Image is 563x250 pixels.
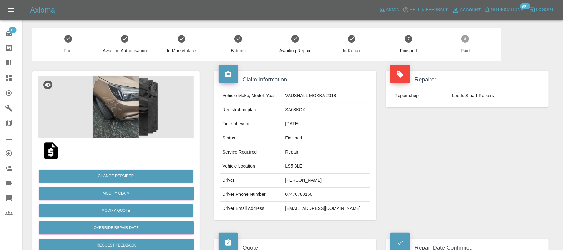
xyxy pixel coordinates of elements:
[460,7,481,14] span: Account
[99,48,151,54] span: Awaiting Authorisation
[464,37,466,41] text: 8
[283,131,370,145] td: Finished
[220,145,283,159] td: Service Required
[42,48,94,54] span: Fnol
[220,188,283,202] td: Driver Phone Number
[440,48,491,54] span: Paid
[213,48,264,54] span: Bidding
[30,5,55,15] h5: Axioma
[219,76,372,84] h4: Claim Information
[378,5,401,15] a: Admin
[220,202,283,216] td: Driver Email Address
[520,3,530,9] span: 99+
[220,89,283,103] td: Vehicle Make, Model, Year
[269,48,321,54] span: Awaiting Repair
[450,89,542,103] td: Leeds Smart Repairs
[390,76,544,84] h4: Repairer
[39,221,194,234] button: Override Repair Date
[408,37,410,41] text: 7
[410,6,449,13] span: Help & Feedback
[38,76,194,138] img: f39f0325-eb11-4994-87fc-d2ddca5e8c67
[220,131,283,145] td: Status
[8,27,16,33] span: 13
[528,5,555,15] button: Logout
[39,204,193,217] button: Modify Quote
[220,103,283,117] td: Registration plates
[326,48,378,54] span: In Repair
[220,174,283,188] td: Driver
[39,187,194,200] a: Modify Claim
[450,5,483,15] a: Account
[283,103,370,117] td: SA68KCX
[283,89,370,103] td: VAUXHALL MOKKA 2018
[401,5,450,15] button: Help & Feedback
[392,89,450,103] td: Repair shop
[39,170,193,183] button: Change Repairer
[283,145,370,159] td: Repair
[220,117,283,131] td: Time of event
[283,202,370,216] td: [EMAIL_ADDRESS][DOMAIN_NAME]
[283,174,370,188] td: [PERSON_NAME]
[220,159,283,174] td: Vehicle Location
[491,6,524,13] span: Notifications
[283,159,370,174] td: LS5 3LE
[156,48,208,54] span: In Marketplace
[41,141,61,161] img: qt_1RshuZA4aDea5wMjBGQx8BOZ
[386,6,400,13] span: Admin
[483,5,525,15] button: Notifications
[536,6,554,13] span: Logout
[283,188,370,202] td: 07476780160
[283,117,370,131] td: [DATE]
[4,3,19,18] button: Open drawer
[383,48,435,54] span: Finished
